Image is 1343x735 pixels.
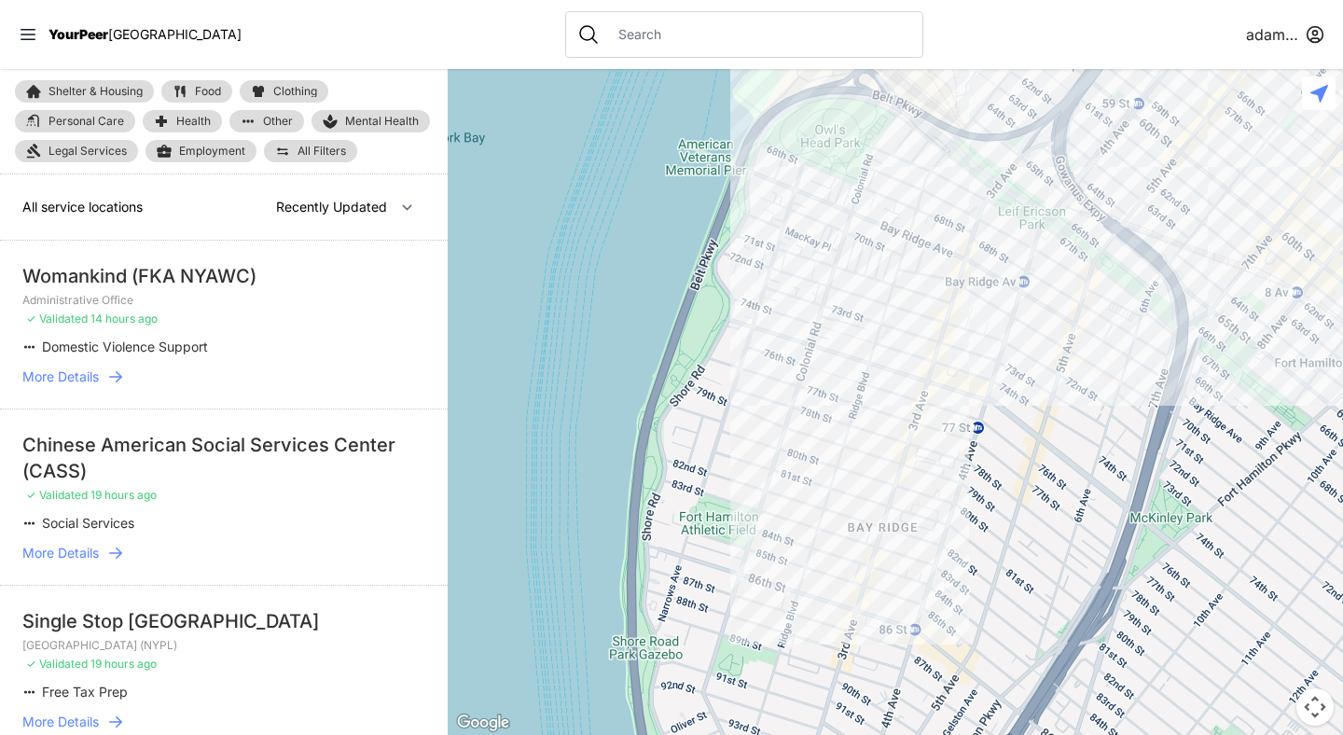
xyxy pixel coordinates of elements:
a: Clothing [240,80,328,103]
a: More Details [22,713,425,731]
span: Personal Care [48,116,124,127]
button: Map camera controls [1296,688,1334,726]
span: Other [263,116,293,127]
span: ✓ Validated [26,488,88,502]
a: YourPeer[GEOGRAPHIC_DATA] [48,29,242,40]
span: Social Services [42,515,134,531]
span: More Details [22,544,99,562]
span: Health [176,116,211,127]
div: Chinese American Social Services Center (CASS) [22,432,425,484]
span: Shelter & Housing [48,86,143,97]
span: adamabard [1246,23,1298,46]
a: Food [161,80,232,103]
span: Free Tax Prep [42,684,128,700]
div: Womankind (FKA NYAWC) [22,263,425,289]
a: Personal Care [15,110,135,132]
button: adamabard [1246,23,1324,46]
span: YourPeer [48,26,108,42]
a: Employment [145,140,256,162]
span: More Details [22,713,99,731]
p: [GEOGRAPHIC_DATA] (NYPL) [22,638,425,653]
a: Shelter & Housing [15,80,154,103]
a: Other [229,110,304,132]
img: Google [452,711,514,735]
span: Clothing [273,86,317,97]
a: More Details [22,544,425,562]
a: Legal Services [15,140,138,162]
span: 14 hours ago [90,312,158,326]
span: Employment [179,144,245,159]
span: All Filters [298,146,346,157]
span: [GEOGRAPHIC_DATA] [108,26,242,42]
a: All Filters [264,140,357,162]
span: Food [195,86,221,97]
span: All service locations [22,199,143,215]
span: 19 hours ago [90,488,157,502]
a: Open this area in Google Maps (opens a new window) [452,711,514,735]
input: Search [607,25,911,44]
span: Legal Services [48,144,127,159]
span: More Details [22,367,99,386]
div: Single Stop [GEOGRAPHIC_DATA] [22,608,425,634]
span: ✓ Validated [26,657,88,671]
a: Health [143,110,222,132]
p: Administrative Office [22,293,425,308]
span: Domestic Violence Support [42,339,208,354]
span: 19 hours ago [90,657,157,671]
span: Mental Health [345,114,419,129]
span: ✓ Validated [26,312,88,326]
a: More Details [22,367,425,386]
a: Mental Health [312,110,430,132]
